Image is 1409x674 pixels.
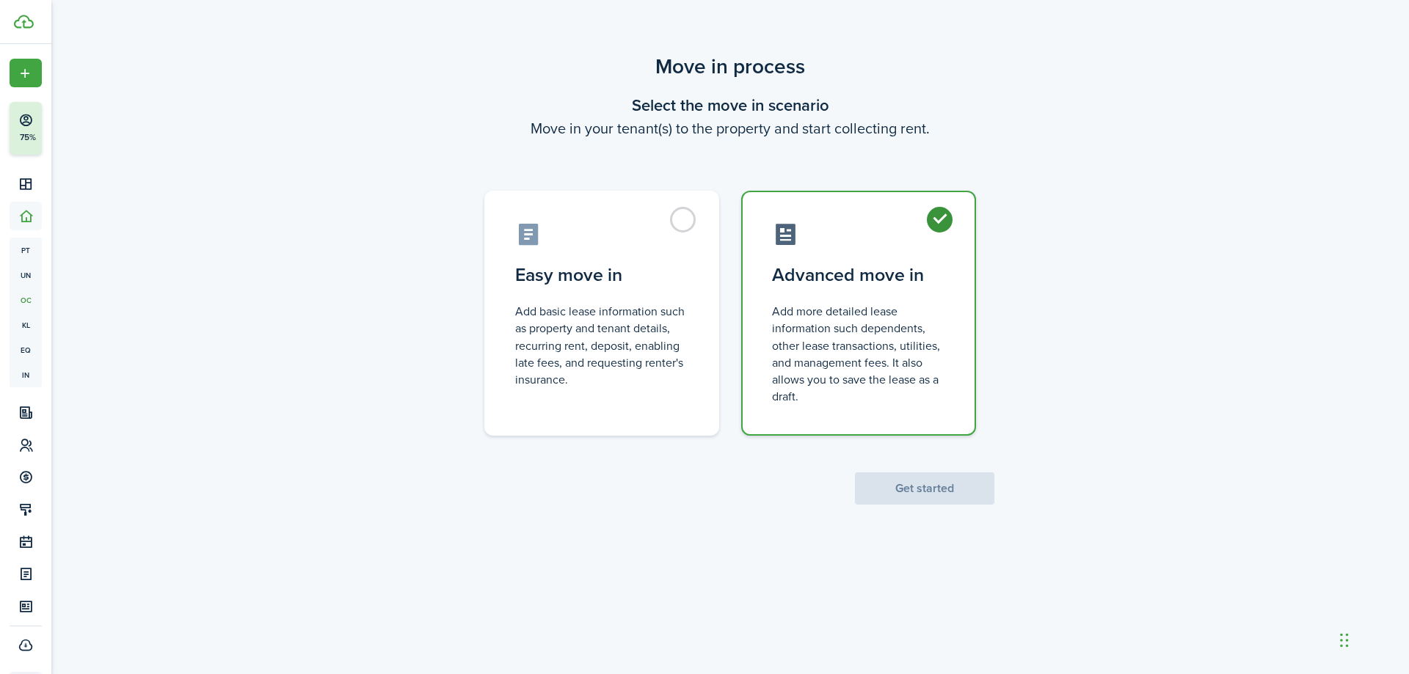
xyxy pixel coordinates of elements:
iframe: Chat Widget [1165,516,1409,674]
a: pt [10,238,42,263]
scenario-title: Move in process [466,51,994,82]
a: un [10,263,42,287]
button: Open menu [10,59,42,87]
wizard-step-header-title: Select the move in scenario [466,93,994,117]
button: 75% [10,102,131,155]
a: oc [10,287,42,312]
img: TenantCloud [14,15,34,29]
p: 75% [18,131,37,144]
a: in [10,362,42,387]
control-radio-card-description: Add basic lease information such as property and tenant details, recurring rent, deposit, enablin... [515,303,688,388]
wizard-step-header-description: Move in your tenant(s) to the property and start collecting rent. [466,117,994,139]
control-radio-card-title: Advanced move in [772,262,945,288]
control-radio-card-description: Add more detailed lease information such dependents, other lease transactions, utilities, and man... [772,303,945,405]
a: eq [10,337,42,362]
a: kl [10,312,42,337]
control-radio-card-title: Easy move in [515,262,688,288]
div: Drag [1340,618,1349,662]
